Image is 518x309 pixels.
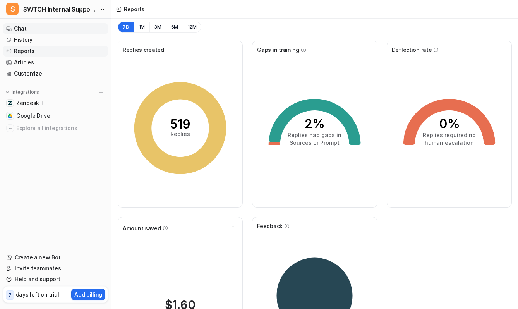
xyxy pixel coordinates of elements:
[71,289,105,300] button: Add billing
[149,22,166,33] button: 3M
[16,122,105,134] span: Explore all integrations
[3,46,108,57] a: Reports
[134,22,150,33] button: 1M
[439,116,460,131] tspan: 0%
[118,22,134,33] button: 7D
[170,131,190,137] tspan: Replies
[3,263,108,274] a: Invite teammates
[3,68,108,79] a: Customize
[16,290,59,299] p: days left on trial
[124,5,144,13] div: Reports
[288,132,341,138] tspan: Replies had gaps in
[257,222,283,230] span: Feedback
[16,99,39,107] p: Zendesk
[170,117,191,132] tspan: 519
[123,46,164,54] span: Replies created
[8,113,12,118] img: Google Drive
[3,274,108,285] a: Help and support
[16,112,50,120] span: Google Drive
[3,252,108,263] a: Create a new Bot
[3,110,108,121] a: Google DriveGoogle Drive
[74,290,102,299] p: Add billing
[423,132,476,138] tspan: Replies required no
[12,89,39,95] p: Integrations
[305,116,325,131] tspan: 2%
[3,88,41,96] button: Integrations
[392,46,432,54] span: Deflection rate
[290,140,340,146] tspan: Sources or Prompt
[6,124,14,132] img: explore all integrations
[98,89,104,95] img: menu_add.svg
[166,22,183,33] button: 6M
[9,292,12,299] p: 7
[123,224,161,232] span: Amount saved
[183,22,201,33] button: 12M
[5,89,10,95] img: expand menu
[8,101,12,105] img: Zendesk
[3,123,108,134] a: Explore all integrations
[6,3,19,15] span: S
[425,140,474,146] tspan: human escalation
[257,46,299,54] span: Gaps in training
[3,23,108,34] a: Chat
[23,4,98,15] span: SWTCH Internal Support Copilot
[3,57,108,68] a: Articles
[3,34,108,45] a: History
